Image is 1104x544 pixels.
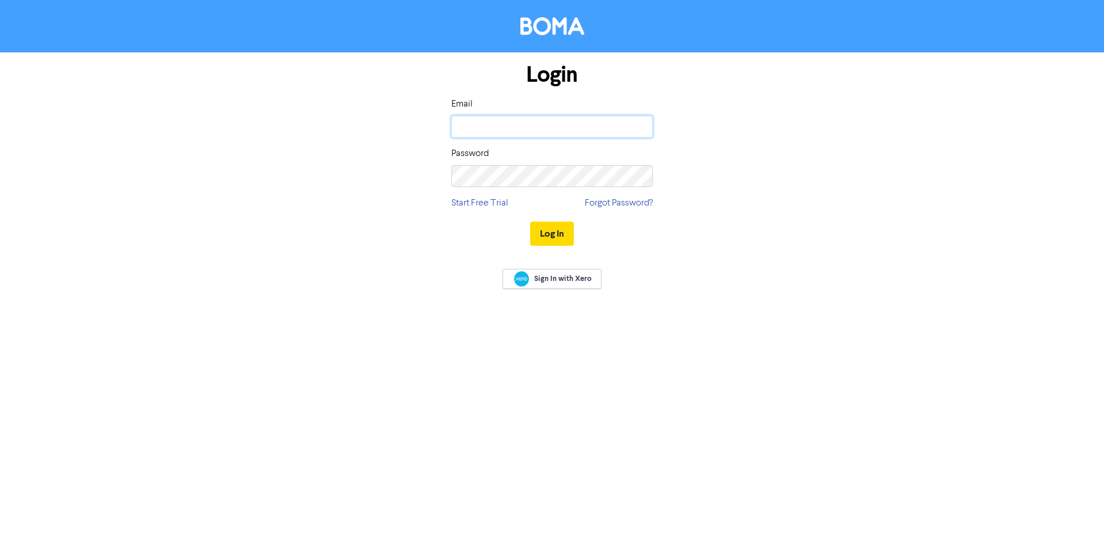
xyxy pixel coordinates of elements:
[520,17,584,35] img: BOMA Logo
[451,147,489,161] label: Password
[451,196,508,210] a: Start Free Trial
[503,269,601,289] a: Sign In with Xero
[451,62,653,88] h1: Login
[585,196,653,210] a: Forgot Password?
[514,271,529,287] img: Xero logo
[534,273,592,284] span: Sign In with Xero
[530,222,574,246] button: Log In
[1046,489,1104,544] iframe: Chat Widget
[451,97,473,111] label: Email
